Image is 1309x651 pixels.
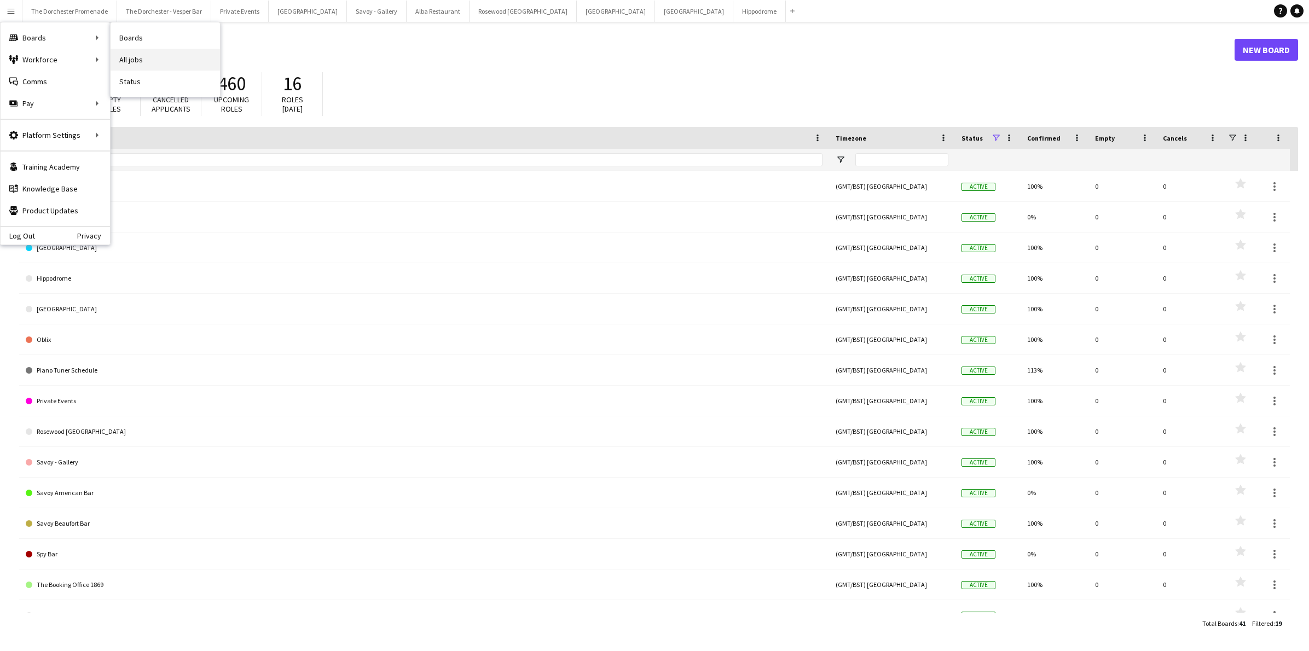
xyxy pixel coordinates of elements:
[962,183,995,191] span: Active
[407,1,470,22] button: Alba Restaurant
[214,95,249,114] span: Upcoming roles
[26,355,823,386] a: Piano Tuner Schedule
[962,458,995,467] span: Active
[1156,233,1224,263] div: 0
[1088,508,1156,538] div: 0
[962,134,983,142] span: Status
[855,153,948,166] input: Timezone Filter Input
[1088,202,1156,232] div: 0
[829,202,955,232] div: (GMT/BST) [GEOGRAPHIC_DATA]
[1088,294,1156,324] div: 0
[1021,569,1088,600] div: 100%
[347,1,407,22] button: Savoy - Gallery
[1021,263,1088,293] div: 100%
[26,233,823,263] a: [GEOGRAPHIC_DATA]
[829,171,955,201] div: (GMT/BST) [GEOGRAPHIC_DATA]
[1239,619,1246,627] span: 41
[1163,134,1187,142] span: Cancels
[1088,171,1156,201] div: 0
[26,294,823,324] a: [GEOGRAPHIC_DATA]
[1156,386,1224,416] div: 0
[111,27,220,49] a: Boards
[26,508,823,539] a: Savoy Beaufort Bar
[1021,355,1088,385] div: 113%
[1021,324,1088,354] div: 100%
[26,539,823,569] a: Spy Bar
[77,231,110,240] a: Privacy
[1021,233,1088,263] div: 100%
[1156,569,1224,600] div: 0
[829,324,955,354] div: (GMT/BST) [GEOGRAPHIC_DATA]
[1156,171,1224,201] div: 0
[829,600,955,630] div: (GMT/BST) [GEOGRAPHIC_DATA]
[269,1,347,22] button: [GEOGRAPHIC_DATA]
[211,1,269,22] button: Private Events
[1156,263,1224,293] div: 0
[733,1,786,22] button: Hippodrome
[26,171,823,202] a: Alba Restaurant
[962,336,995,344] span: Active
[829,478,955,508] div: (GMT/BST) [GEOGRAPHIC_DATA]
[836,155,845,165] button: Open Filter Menu
[117,1,211,22] button: The Dorchester - Vesper Bar
[1156,539,1224,569] div: 0
[962,244,995,252] span: Active
[577,1,655,22] button: [GEOGRAPHIC_DATA]
[962,213,995,222] span: Active
[1088,447,1156,477] div: 0
[1156,600,1224,630] div: 0
[1202,613,1246,634] div: :
[45,153,823,166] input: Board name Filter Input
[1,156,110,178] a: Training Academy
[1088,386,1156,416] div: 0
[1088,263,1156,293] div: 0
[1252,619,1273,627] span: Filtered
[1088,233,1156,263] div: 0
[1,71,110,92] a: Comms
[962,305,995,313] span: Active
[1021,539,1088,569] div: 0%
[1156,447,1224,477] div: 0
[1,49,110,71] div: Workforce
[1088,600,1156,630] div: 0
[1,92,110,114] div: Pay
[1156,508,1224,538] div: 0
[1088,569,1156,600] div: 0
[829,386,955,416] div: (GMT/BST) [GEOGRAPHIC_DATA]
[1156,202,1224,232] div: 0
[1252,613,1282,634] div: :
[26,569,823,600] a: The Booking Office 1869
[26,478,823,508] a: Savoy American Bar
[829,263,955,293] div: (GMT/BST) [GEOGRAPHIC_DATA]
[829,294,955,324] div: (GMT/BST) [GEOGRAPHIC_DATA]
[1021,202,1088,232] div: 0%
[19,42,1235,58] h1: Boards
[1088,539,1156,569] div: 0
[1202,619,1237,627] span: Total Boards
[1156,416,1224,446] div: 0
[1088,416,1156,446] div: 0
[26,416,823,447] a: Rosewood [GEOGRAPHIC_DATA]
[1,178,110,200] a: Knowledge Base
[1156,355,1224,385] div: 0
[218,72,246,96] span: 460
[829,539,955,569] div: (GMT/BST) [GEOGRAPHIC_DATA]
[1088,355,1156,385] div: 0
[1021,600,1088,630] div: 0%
[962,428,995,436] span: Active
[1088,478,1156,508] div: 0
[1,200,110,222] a: Product Updates
[22,1,117,22] button: The Dorchester Promenade
[1027,134,1061,142] span: Confirmed
[470,1,577,22] button: Rosewood [GEOGRAPHIC_DATA]
[1021,294,1088,324] div: 100%
[152,95,190,114] span: Cancelled applicants
[1156,324,1224,354] div: 0
[1021,447,1088,477] div: 100%
[1,27,110,49] div: Boards
[1021,386,1088,416] div: 100%
[1021,171,1088,201] div: 100%
[655,1,733,22] button: [GEOGRAPHIC_DATA]
[26,386,823,416] a: Private Events
[962,550,995,559] span: Active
